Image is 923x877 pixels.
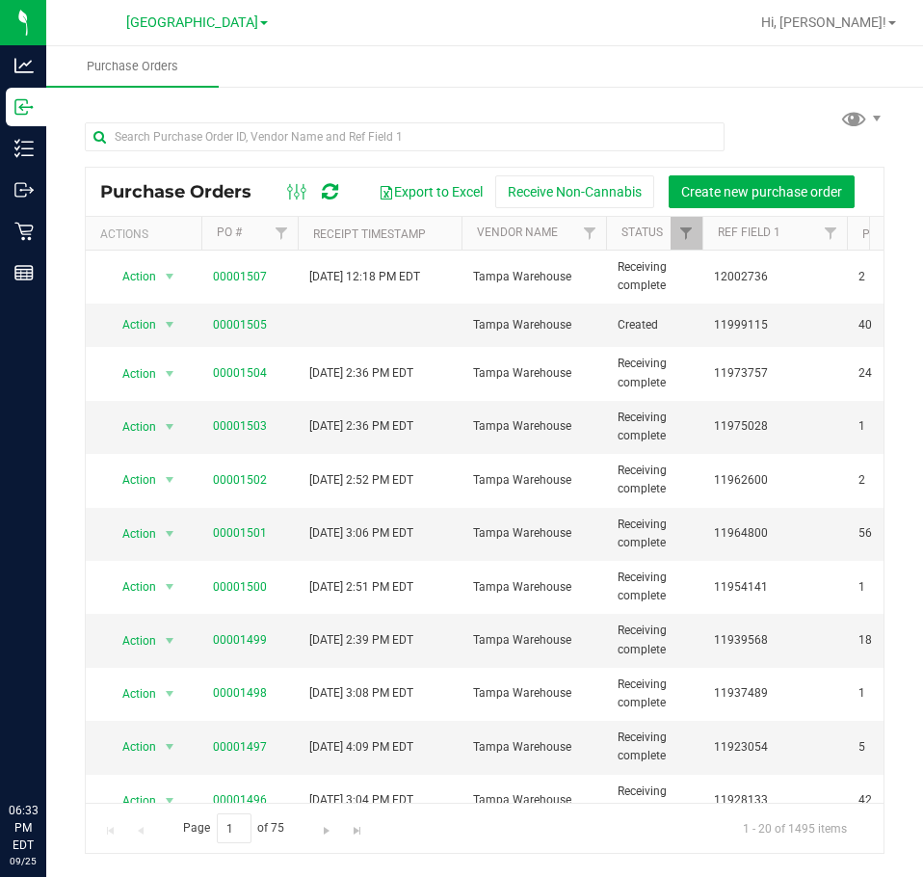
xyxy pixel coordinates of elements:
[714,791,835,810] span: 11928133
[618,409,691,445] span: Receiving complete
[858,364,912,383] span: 24
[19,723,77,781] iframe: Resource center
[858,471,912,490] span: 2
[618,569,691,605] span: Receiving complete
[309,738,413,757] span: [DATE] 4:09 PM EDT
[213,793,267,807] a: 00001496
[309,791,413,810] span: [DATE] 3:04 PM EDT
[858,738,912,757] span: 5
[14,139,34,158] inline-svg: Inventory
[167,813,301,843] span: Page of 75
[473,471,594,490] span: Tampa Warehouse
[105,573,157,600] span: Action
[618,462,691,498] span: Receiving complete
[61,58,204,75] span: Purchase Orders
[105,413,157,440] span: Action
[681,184,842,199] span: Create new purchase order
[714,471,835,490] span: 11962600
[158,680,182,707] span: select
[266,217,298,250] a: Filter
[366,175,495,208] button: Export to Excel
[158,573,182,600] span: select
[862,227,911,241] a: PO Lines
[718,226,780,239] a: Ref Field 1
[815,217,847,250] a: Filter
[213,633,267,647] a: 00001499
[158,413,182,440] span: select
[473,684,594,703] span: Tampa Warehouse
[213,419,267,433] a: 00001503
[761,14,886,30] span: Hi, [PERSON_NAME]!
[473,578,594,597] span: Tampa Warehouse
[309,578,413,597] span: [DATE] 2:51 PM EDT
[473,631,594,650] span: Tampa Warehouse
[46,46,219,87] a: Purchase Orders
[858,316,912,334] span: 40
[158,311,182,338] span: select
[473,268,594,286] span: Tampa Warehouse
[105,787,157,814] span: Action
[714,684,835,703] span: 11937489
[858,578,912,597] span: 1
[213,686,267,700] a: 00001498
[477,226,558,239] a: Vendor Name
[158,787,182,814] span: select
[213,473,267,487] a: 00001502
[213,366,267,380] a: 00001504
[85,122,725,151] input: Search Purchase Order ID, Vendor Name and Ref Field 1
[100,227,194,241] div: Actions
[309,524,413,543] span: [DATE] 3:06 PM EDT
[714,631,835,650] span: 11939568
[858,524,912,543] span: 56
[313,227,426,241] a: Receipt Timestamp
[105,627,157,654] span: Action
[858,268,912,286] span: 2
[14,180,34,199] inline-svg: Outbound
[158,263,182,290] span: select
[714,364,835,383] span: 11973757
[309,631,413,650] span: [DATE] 2:39 PM EDT
[618,316,691,334] span: Created
[714,417,835,436] span: 11975028
[473,524,594,543] span: Tampa Warehouse
[105,311,157,338] span: Action
[158,733,182,760] span: select
[727,813,862,842] span: 1 - 20 of 1495 items
[105,680,157,707] span: Action
[14,56,34,75] inline-svg: Analytics
[14,97,34,117] inline-svg: Inbound
[213,318,267,332] a: 00001505
[495,175,654,208] button: Receive Non-Cannabis
[9,854,38,868] p: 09/25
[473,364,594,383] span: Tampa Warehouse
[9,802,38,854] p: 06:33 PM EDT
[343,813,371,839] a: Go to the last page
[473,417,594,436] span: Tampa Warehouse
[14,222,34,241] inline-svg: Retail
[213,526,267,540] a: 00001501
[313,813,341,839] a: Go to the next page
[714,524,835,543] span: 11964800
[158,627,182,654] span: select
[158,520,182,547] span: select
[473,791,594,810] span: Tampa Warehouse
[158,360,182,387] span: select
[217,813,251,843] input: 1
[14,263,34,282] inline-svg: Reports
[473,316,594,334] span: Tampa Warehouse
[714,578,835,597] span: 11954141
[671,217,702,250] a: Filter
[309,471,413,490] span: [DATE] 2:52 PM EDT
[858,631,912,650] span: 18
[621,226,663,239] a: Status
[858,417,912,436] span: 1
[714,268,835,286] span: 12002736
[618,676,691,712] span: Receiving complete
[105,520,157,547] span: Action
[309,417,413,436] span: [DATE] 2:36 PM EDT
[714,738,835,757] span: 11923054
[213,270,267,283] a: 00001507
[618,729,691,765] span: Receiving complete
[158,466,182,493] span: select
[618,622,691,658] span: Receiving complete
